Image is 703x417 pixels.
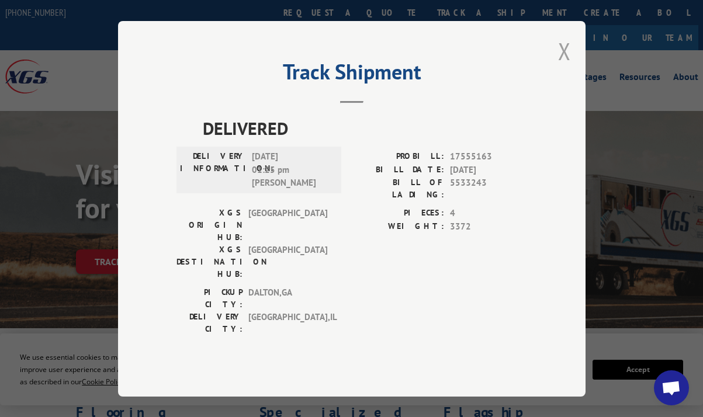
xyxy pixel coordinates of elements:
span: [DATE] 01:25 pm [PERSON_NAME] [252,150,331,190]
label: PIECES: [352,207,444,220]
span: DELIVERED [203,115,527,141]
span: DALTON , GA [248,286,327,311]
label: DELIVERY INFORMATION: [180,150,246,190]
span: [GEOGRAPHIC_DATA] [248,207,327,244]
span: 3372 [450,220,527,233]
div: Open chat [654,370,689,405]
span: 17555163 [450,150,527,164]
span: 5533243 [450,176,527,201]
label: PICKUP CITY: [176,286,243,311]
h2: Track Shipment [176,64,527,86]
label: XGS ORIGIN HUB: [176,207,243,244]
span: [GEOGRAPHIC_DATA] [248,244,327,280]
span: 4 [450,207,527,220]
label: XGS DESTINATION HUB: [176,244,243,280]
button: Close modal [558,36,571,67]
span: [DATE] [450,163,527,176]
label: WEIGHT: [352,220,444,233]
label: BILL OF LADING: [352,176,444,201]
label: DELIVERY CITY: [176,311,243,335]
label: PROBILL: [352,150,444,164]
span: [GEOGRAPHIC_DATA] , IL [248,311,327,335]
label: BILL DATE: [352,163,444,176]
